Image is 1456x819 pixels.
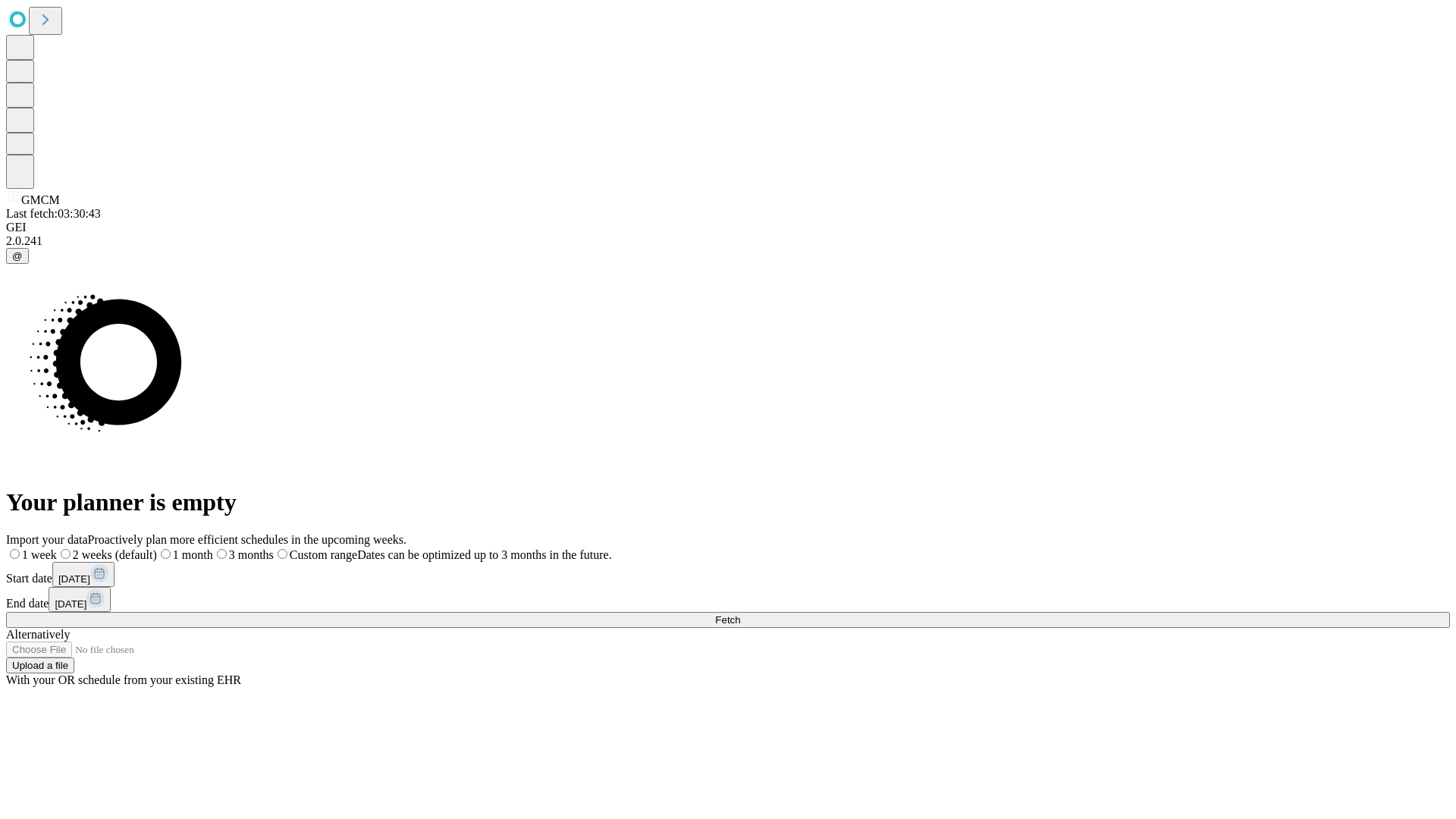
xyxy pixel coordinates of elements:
[12,250,23,262] span: @
[278,549,287,559] input: Custom rangeDates can be optimized up to 3 months in the future.
[6,628,70,641] span: Alternatively
[6,234,1450,248] div: 2.0.241
[6,533,88,546] span: Import your data
[22,548,57,561] span: 1 week
[6,657,74,673] button: Upload a file
[173,548,213,561] span: 1 month
[229,548,274,561] span: 3 months
[88,533,406,546] span: Proactively plan more efficient schedules in the upcoming weeks.
[217,549,227,559] input: 3 months
[49,587,111,612] button: [DATE]
[161,549,171,559] input: 1 month
[10,549,20,559] input: 1 week
[6,673,241,686] span: With your OR schedule from your existing EHR
[52,562,115,587] button: [DATE]
[6,207,101,220] span: Last fetch: 03:30:43
[290,548,357,561] span: Custom range
[6,612,1450,628] button: Fetch
[357,548,611,561] span: Dates can be optimized up to 3 months in the future.
[73,548,157,561] span: 2 weeks (default)
[715,614,740,626] span: Fetch
[6,587,1450,612] div: End date
[55,598,86,610] span: [DATE]
[6,221,1450,234] div: GEI
[58,573,90,585] span: [DATE]
[6,248,29,264] button: @
[6,488,1450,516] h1: Your planner is empty
[6,562,1450,587] div: Start date
[21,193,60,206] span: GMCM
[61,549,71,559] input: 2 weeks (default)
